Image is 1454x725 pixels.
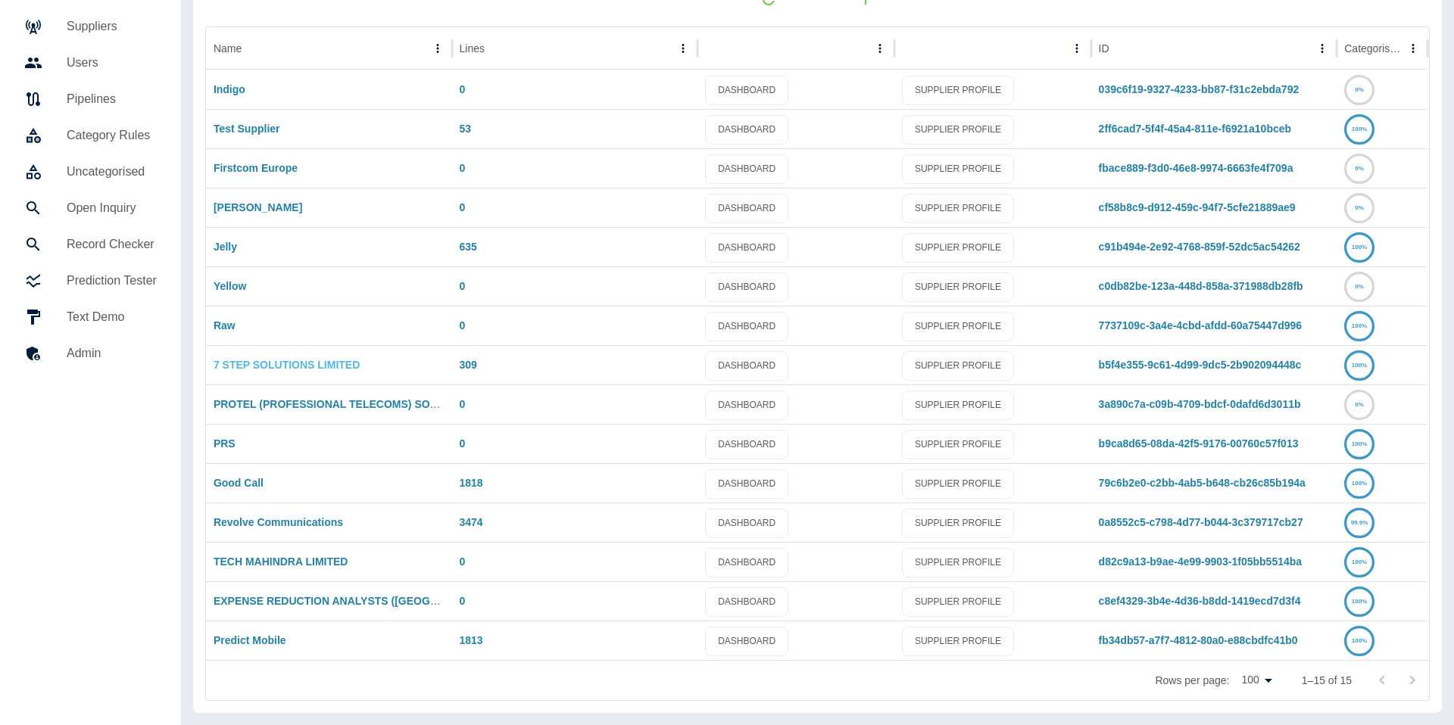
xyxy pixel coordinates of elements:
[1344,516,1374,528] a: 99.9%
[12,8,169,45] a: Suppliers
[1355,401,1364,408] text: 0%
[460,477,483,489] a: 1818
[1344,280,1374,292] a: 0%
[705,272,788,302] a: DASHBOARD
[1099,162,1293,174] a: fbace889-f3d0-46e8-9974-6663fe4f709a
[1099,555,1303,568] a: d82c9a13-b9ae-4e99-9903-1f05bb5514ba
[460,595,466,607] a: 0
[1355,165,1364,172] text: 0%
[67,308,157,326] h5: Text Demo
[1352,322,1367,329] text: 100%
[214,398,522,410] a: PROTEL (PROFESSIONAL TELECOMS) SOLUTIONS LIMITED
[1352,480,1367,487] text: 100%
[12,117,169,154] a: Category Rules
[460,280,466,292] a: 0
[12,190,169,226] a: Open Inquiry
[902,627,1014,656] a: SUPPLIER PROFILE
[705,312,788,341] a: DASHBOARD
[1099,595,1301,607] a: c8ef4329-3b4e-4d36-b8dd-1419ecd7d3f4
[67,199,157,217] h5: Open Inquiry
[460,123,472,135] a: 53
[214,42,242,54] div: Name
[902,312,1014,341] a: SUPPLIER PROFILE
[1352,126,1367,132] text: 100%
[1099,83,1300,95] a: 039c6f19-9327-4233-bb87-f31c2ebda792
[1099,241,1300,253] a: c91b494e-2e92-4768-859f-52dc5ac54262
[12,45,169,81] a: Users
[1099,359,1302,371] a: b5f4e355-9c61-4d99-9dc5-2b902094448c
[1099,123,1291,135] a: 2ff6cad7-5f4f-45a4-811e-f6921a10bceb
[214,201,302,213] a: [PERSON_NAME]
[1344,162,1374,174] a: 0%
[705,587,788,617] a: DASHBOARD
[1355,283,1364,290] text: 0%
[12,154,169,190] a: Uncategorised
[460,516,483,528] a: 3474
[1344,319,1374,331] a: 100%
[1352,244,1367,250] text: 100%
[214,123,280,135] a: Test Supplier
[902,272,1014,302] a: SUPPLIER PROFILE
[12,263,169,299] a: Prediction Tester
[902,154,1014,184] a: SUPPLIER PROFILE
[67,163,157,181] h5: Uncategorised
[705,509,788,538] a: DASHBOARD
[1344,123,1374,135] a: 100%
[1099,634,1298,646] a: fb34db57-a7f7-4812-80a0-e88cbdfc41b0
[67,235,157,254] h5: Record Checker
[1344,634,1374,646] a: 100%
[460,555,466,568] a: 0
[705,469,788,499] a: DASHBOARD
[705,391,788,420] a: DASHBOARD
[705,76,788,105] a: DASHBOARD
[1312,38,1333,59] button: ID column menu
[67,90,157,108] h5: Pipelines
[1355,204,1364,211] text: 0%
[1099,477,1306,489] a: 79c6b2e0-c2bb-4ab5-b648-cb26c85b194a
[1344,359,1374,371] a: 100%
[902,430,1014,459] a: SUPPLIER PROFILE
[214,359,360,371] a: 7 STEP SOLUTIONS LIMITED
[214,280,247,292] a: Yellow
[460,359,477,371] a: 309
[12,81,169,117] a: Pipelines
[902,351,1014,381] a: SUPPLIER PROFILE
[12,226,169,263] a: Record Checker
[214,477,264,489] a: Good Call
[902,548,1014,577] a: SUPPLIER PROFILE
[1155,673,1229,688] p: Rows per page:
[1099,42,1109,54] div: ID
[1099,437,1299,450] a: b9ca8d65-08da-42f5-9176-00760c57f013
[705,430,788,459] a: DASHBOARD
[1352,362,1367,369] text: 100%
[1344,437,1374,450] a: 100%
[460,83,466,95] a: 0
[460,241,477,253] a: 635
[67,54,157,72] h5: Users
[1351,519,1368,526] text: 99.9%
[705,233,788,263] a: DASHBOARD
[1344,477,1374,489] a: 100%
[1344,241,1374,253] a: 100%
[1352,440,1367,447] text: 100%
[1099,201,1296,213] a: cf58b8c9-d912-459c-94f7-5cfe21889ae9
[1403,38,1424,59] button: Categorised column menu
[214,595,557,607] a: EXPENSE REDUCTION ANALYSTS ([GEOGRAPHIC_DATA]) LIMITED
[705,351,788,381] a: DASHBOARD
[1066,38,1087,59] button: column menu
[1099,280,1303,292] a: c0db82be-123a-448d-858a-371988db28fb
[214,319,236,331] a: Raw
[902,509,1014,538] a: SUPPLIER PROFILE
[12,299,169,335] a: Text Demo
[902,469,1014,499] a: SUPPLIER PROFILE
[902,194,1014,223] a: SUPPLIER PROFILE
[460,201,466,213] a: 0
[1344,398,1374,410] a: 0%
[1344,83,1374,95] a: 0%
[67,272,157,290] h5: Prediction Tester
[12,335,169,372] a: Admin
[902,115,1014,145] a: SUPPLIER PROFILE
[902,391,1014,420] a: SUPPLIER PROFILE
[1344,595,1374,607] a: 100%
[460,42,485,54] div: Lines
